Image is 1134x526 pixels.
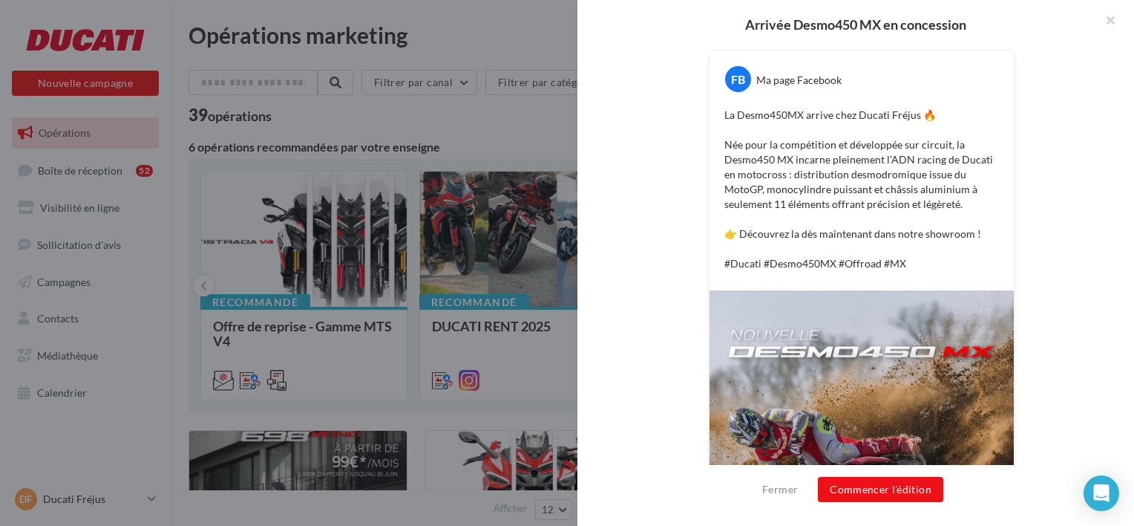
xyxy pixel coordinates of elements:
div: FB [725,66,751,92]
div: Ma page Facebook [756,73,842,88]
p: La Desmo450MX arrive chez Ducati Fréjus 🔥 Née pour la compétition et développée sur circuit, la D... [724,108,999,271]
div: Arrivée Desmo450 MX en concession [601,18,1110,31]
div: Open Intercom Messenger [1084,475,1119,511]
button: Commencer l'édition [818,477,943,502]
button: Fermer [756,481,804,499]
